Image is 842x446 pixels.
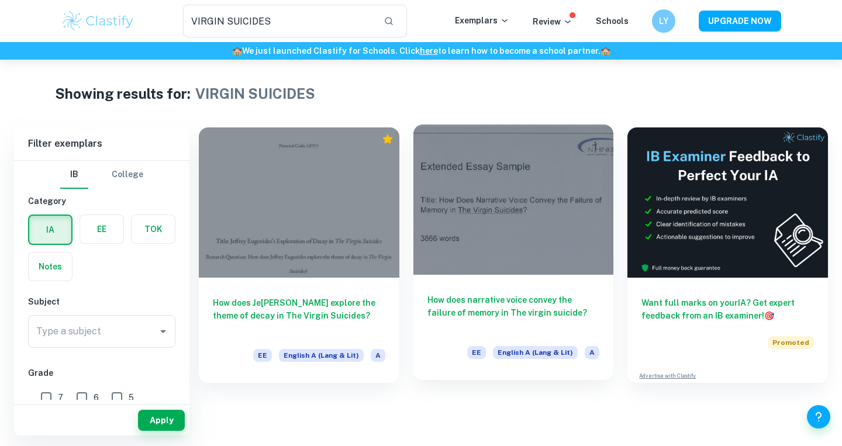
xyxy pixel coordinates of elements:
span: 🎯 [764,311,774,320]
h6: Want full marks on your IA ? Get expert feedback from an IB examiner! [641,296,814,322]
a: Want full marks on yourIA? Get expert feedback from an IB examiner!PromotedAdvertise with Clastify [627,127,828,383]
a: here [420,46,438,56]
span: Promoted [768,336,814,349]
span: 🏫 [232,46,242,56]
span: 7 [58,391,63,404]
span: 5 [129,391,134,404]
span: EE [467,346,486,359]
img: Thumbnail [627,127,828,278]
h1: VIRGIN SUICIDES [195,83,315,104]
div: Filter type choice [60,161,143,189]
span: A [585,346,599,359]
h6: Subject [28,295,175,308]
button: TOK [132,215,175,243]
p: Review [533,15,572,28]
h6: Grade [28,367,175,379]
span: EE [253,349,272,362]
h1: Showing results for: [55,83,191,104]
button: EE [80,215,123,243]
span: English A (Lang & Lit) [279,349,364,362]
span: A [371,349,385,362]
input: Search for any exemplars... [183,5,374,37]
h6: Category [28,195,175,208]
span: English A (Lang & Lit) [493,346,578,359]
h6: Filter exemplars [14,127,189,160]
div: Premium [382,133,394,145]
button: Notes [29,253,72,281]
a: How does Je [PERSON_NAME] explore the theme of decay in The Virgin Suicides?EEEnglish A (Lang & L... [199,127,399,383]
h6: We just launched Clastify for Schools. Click to learn how to become a school partner. [2,44,840,57]
h6: How does Je [PERSON_NAME] explore the theme of decay in The Virgin Suicides? [213,296,385,335]
button: LY [652,9,675,33]
button: UPGRADE NOW [699,11,781,32]
h6: How does narrative voice convey the failure of memory in The virgin suicide? [427,293,600,332]
span: 🏫 [601,46,610,56]
button: Apply [138,410,185,431]
button: Help and Feedback [807,405,830,428]
button: College [112,161,143,189]
span: 6 [94,391,99,404]
img: Clastify logo [61,9,135,33]
button: IB [60,161,88,189]
p: Exemplars [455,14,509,27]
h6: LY [657,15,671,27]
button: IA [29,216,71,244]
a: Advertise with Clastify [639,372,696,380]
a: How does narrative voice convey the failure of memory in The virgin suicide?EEEnglish A (Lang & L... [413,127,614,383]
button: Open [155,323,171,340]
a: Schools [596,16,629,26]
